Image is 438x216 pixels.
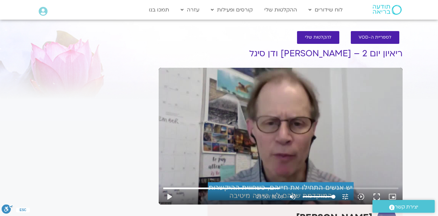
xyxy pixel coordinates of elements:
span: לספריית ה-VOD [359,35,391,40]
a: יצירת קשר [372,200,435,213]
a: ההקלטות שלי [261,4,300,16]
a: עזרה [177,4,203,16]
a: להקלטות שלי [297,31,339,44]
a: תמכו בנו [146,4,172,16]
span: יצירת קשר [395,203,418,211]
a: לספריית ה-VOD [351,31,399,44]
h1: ריאיון יום 2 – [PERSON_NAME] ודן סיגל [159,49,403,59]
a: לוח שידורים [305,4,346,16]
span: להקלטות שלי [305,35,331,40]
a: קורסים ופעילות [208,4,256,16]
img: תודעה בריאה [373,5,402,15]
